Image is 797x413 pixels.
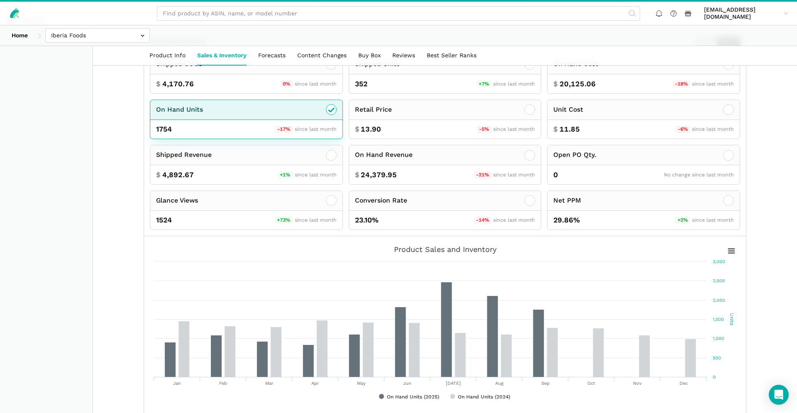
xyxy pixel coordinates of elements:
span: -17% [275,126,293,133]
span: since last month [295,217,337,223]
span: [EMAIL_ADDRESS][DOMAIN_NAME] [704,6,781,21]
a: Home [6,28,34,43]
span: since last month [692,81,734,87]
span: $ [553,124,558,134]
button: Unit Cost $ 11.85 -6% since last month [547,100,740,139]
text: Feb [219,381,227,386]
a: Content Changes [291,46,352,65]
text: Apr [311,381,319,386]
span: 4,170.76 [162,79,194,89]
text: 1,500 [713,317,724,322]
a: Forecasts [252,46,291,65]
text: May [357,381,366,386]
text: Jun [403,381,411,386]
text: 2,000 [713,298,725,303]
tspan: Product Sales and Inventory [394,245,497,254]
span: 20,125.06 [560,79,596,89]
input: Iberia Foods [45,28,150,43]
text: Oct [587,381,595,386]
div: Unit Cost [553,105,583,115]
span: -6% [675,126,690,133]
span: No change since last month [664,172,734,178]
div: Net PPM [553,196,581,206]
span: since last month [692,126,734,132]
div: On Hand Revenue [355,150,413,160]
tspan: On Hand Units (2025) [387,394,439,400]
text: 500 [713,355,721,361]
a: Best Seller Ranks [421,46,482,65]
button: Shipped COGS $ 4,170.76 0% since last month [150,54,343,94]
tspan: On Hand Units (2024) [458,394,510,400]
tspan: Units [729,313,735,325]
span: $ [156,170,161,180]
span: 29.86% [553,215,580,225]
div: Shipped Revenue [156,150,212,160]
span: 11.85 [560,124,580,134]
span: since last month [493,172,535,178]
span: -21% [474,171,491,179]
div: Glance Views [156,196,198,206]
div: Open Intercom Messenger [769,385,789,405]
span: +73% [275,217,293,224]
span: 1754 [156,124,172,134]
text: Nov [633,381,642,386]
text: 3,000 [713,259,725,264]
span: $ [355,170,359,180]
span: 0 [553,170,558,180]
a: Reviews [386,46,421,65]
button: Shipped Units 352 +7% since last month [349,54,542,94]
button: Shipped Revenue $ 4,892.67 +1% since last month [150,145,343,185]
div: Retail Price [355,105,392,115]
a: Buy Box [352,46,386,65]
span: 24,379.95 [361,170,397,180]
button: On Hand Revenue $ 24,379.95 -21% since last month [349,145,542,185]
span: since last month [493,81,535,87]
button: Net PPM 29.86% +2% since last month [547,191,740,230]
text: Jan [173,381,181,386]
span: 1524 [156,215,172,225]
span: since last month [493,217,535,223]
button: On Hand Cost $ 20,125.06 -18% since last month [547,54,740,94]
span: 13.90 [361,124,381,134]
span: +2% [675,217,690,224]
button: On Hand Units 1754 -17% since last month [150,100,343,139]
span: 4,892.67 [162,170,194,180]
text: Dec [680,381,688,386]
span: since last month [493,126,535,132]
text: 0 [713,374,716,380]
span: 23.10% [355,215,379,225]
text: 2,500 [713,278,725,283]
span: since last month [295,81,337,87]
span: 352 [355,79,367,89]
text: Aug [495,381,504,386]
input: Find product by ASIN, name, or model number [157,6,640,21]
a: [EMAIL_ADDRESS][DOMAIN_NAME] [701,5,791,22]
div: Open PO Qty. [553,150,596,160]
span: since last month [692,217,734,223]
text: Sep [541,381,550,386]
button: Conversion Rate 23.10% -14% since last month [349,191,542,230]
span: since last month [295,126,337,132]
button: Open PO Qty. 0 No change since last month [547,145,740,185]
span: -5% [477,126,491,133]
a: Product Info [144,46,191,65]
a: Sales & Inventory [191,46,252,65]
span: $ [553,79,558,89]
span: +1% [278,171,293,179]
span: -14% [474,217,491,224]
button: Glance Views 1524 +73% since last month [150,191,343,230]
span: $ [156,79,161,89]
text: Mar [265,381,274,386]
span: $ [355,124,359,134]
text: [DATE] [446,381,461,386]
div: On Hand Units [156,105,203,115]
span: since last month [295,172,337,178]
button: Retail Price $ 13.90 -5% since last month [349,100,542,139]
text: 1,000 [713,336,724,341]
span: -18% [672,81,690,88]
span: 0% [281,81,293,88]
span: +7% [477,81,491,88]
div: Conversion Rate [355,196,407,206]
